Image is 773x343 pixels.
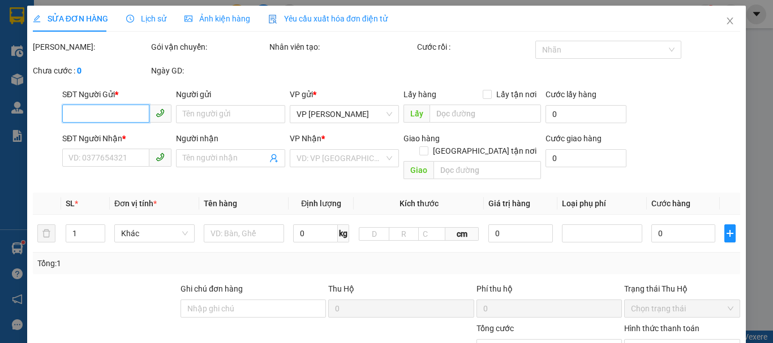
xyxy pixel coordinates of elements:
[714,6,746,37] button: Close
[724,224,736,242] button: plus
[126,15,134,23] span: clock-circle
[176,88,285,101] div: Người gửi
[488,199,530,208] span: Giá trị hàng
[204,199,237,208] span: Tên hàng
[290,134,321,143] span: VP Nhận
[269,41,415,53] div: Nhân viên tạo:
[268,15,277,24] img: icon
[66,199,75,208] span: SL
[403,161,433,179] span: Giao
[624,283,740,295] div: Trạng thái Thu Hộ
[156,108,165,118] span: phone
[418,227,445,241] input: C
[403,105,430,123] span: Lấy
[126,14,166,23] span: Lịch sử
[433,161,541,179] input: Dọc đường
[290,88,399,101] div: VP gửi
[624,324,699,333] label: Hình thức thanh toán
[184,15,192,23] span: picture
[328,284,354,293] span: Thu Hộ
[77,66,81,75] b: 0
[181,299,326,318] input: Ghi chú đơn hàng
[476,324,514,333] span: Tổng cước
[301,199,341,208] span: Định lượng
[176,132,285,145] div: Người nhận
[33,15,41,23] span: edit
[268,14,388,23] span: Yêu cầu xuất hóa đơn điện tử
[725,16,735,25] span: close
[428,145,541,157] span: [GEOGRAPHIC_DATA] tận nơi
[62,132,171,145] div: SĐT Người Nhận
[546,105,626,123] input: Cước lấy hàng
[37,257,299,270] div: Tổng: 1
[403,90,436,99] span: Lấy hàng
[403,134,440,143] span: Giao hàng
[631,300,733,317] span: Chọn trạng thái
[445,227,479,241] span: cm
[430,105,541,123] input: Dọc đường
[151,64,267,77] div: Ngày GD:
[184,14,250,23] span: Ảnh kiện hàng
[492,88,541,101] span: Lấy tận nơi
[546,149,626,167] input: Cước giao hàng
[62,88,171,101] div: SĐT Người Gửi
[476,283,622,299] div: Phí thu hộ
[359,227,389,241] input: D
[121,225,188,242] span: Khác
[269,154,278,163] span: user-add
[151,41,267,53] div: Gói vận chuyển:
[546,134,602,143] label: Cước giao hàng
[33,41,149,53] div: [PERSON_NAME]:
[725,229,735,238] span: plus
[546,90,596,99] label: Cước lấy hàng
[37,224,55,242] button: delete
[400,199,439,208] span: Kích thước
[156,153,165,162] span: phone
[557,193,647,215] th: Loại phụ phí
[389,227,419,241] input: R
[114,199,157,208] span: Đơn vị tính
[204,224,284,242] input: VD: Bàn, Ghế
[181,284,243,293] label: Ghi chú đơn hàng
[33,14,108,23] span: SỬA ĐƠN HÀNG
[338,224,349,242] span: kg
[651,199,690,208] span: Cước hàng
[297,106,392,123] span: VP LÊ HỒNG PHONG
[33,64,149,77] div: Chưa cước :
[417,41,533,53] div: Cước rồi :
